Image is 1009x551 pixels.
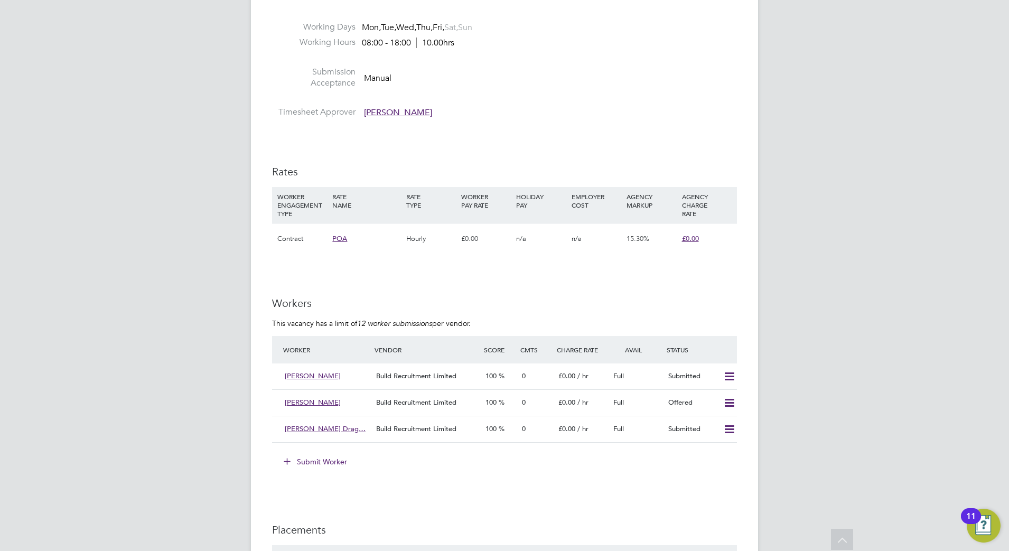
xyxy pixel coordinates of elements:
span: Full [613,424,624,433]
div: Status [664,340,737,359]
div: Submitted [664,421,719,438]
h3: Workers [272,296,737,310]
div: 08:00 - 18:00 [362,38,454,49]
span: [PERSON_NAME] [364,107,432,118]
span: Build Recruitment Limited [376,424,456,433]
div: AGENCY MARKUP [624,187,679,214]
span: 0 [522,371,526,380]
span: Build Recruitment Limited [376,398,456,407]
span: Wed, [396,22,416,33]
div: Hourly [404,223,459,254]
div: RATE NAME [330,187,403,214]
span: Full [613,371,624,380]
div: WORKER ENGAGEMENT TYPE [275,187,330,223]
span: Manual [364,72,391,83]
span: £0.00 [682,234,699,243]
div: Avail [609,340,664,359]
div: Charge Rate [554,340,609,359]
span: £0.00 [558,371,575,380]
span: Full [613,398,624,407]
div: RATE TYPE [404,187,459,214]
span: Mon, [362,22,381,33]
div: HOLIDAY PAY [513,187,568,214]
span: 0 [522,424,526,433]
div: Worker [281,340,372,359]
label: Working Days [272,22,356,33]
span: £0.00 [558,424,575,433]
span: 10.00hrs [416,38,454,48]
h3: Placements [272,523,737,537]
span: Thu, [416,22,433,33]
span: / hr [577,424,588,433]
span: £0.00 [558,398,575,407]
span: [PERSON_NAME] [285,371,341,380]
span: Sat, [444,22,458,33]
span: [PERSON_NAME] [285,398,341,407]
label: Submission Acceptance [272,67,356,89]
button: Open Resource Center, 11 new notifications [967,509,1001,543]
em: 12 worker submissions [357,319,432,328]
div: Vendor [372,340,481,359]
span: n/a [516,234,526,243]
span: POA [332,234,347,243]
div: Submitted [664,368,719,385]
span: / hr [577,371,588,380]
button: Submit Worker [276,453,356,470]
span: 100 [485,424,497,433]
div: EMPLOYER COST [569,187,624,214]
h3: Rates [272,165,737,179]
div: Contract [275,223,330,254]
div: Offered [664,394,719,412]
span: / hr [577,398,588,407]
span: [PERSON_NAME] Drag… [285,424,366,433]
span: 0 [522,398,526,407]
label: Working Hours [272,37,356,48]
div: Cmts [518,340,554,359]
span: 100 [485,398,497,407]
span: Build Recruitment Limited [376,371,456,380]
div: AGENCY CHARGE RATE [679,187,734,223]
span: Sun [458,22,472,33]
div: Score [481,340,518,359]
div: 11 [966,516,976,530]
span: Fri, [433,22,444,33]
div: WORKER PAY RATE [459,187,513,214]
label: Timesheet Approver [272,107,356,118]
span: 100 [485,371,497,380]
div: £0.00 [459,223,513,254]
span: n/a [572,234,582,243]
span: Tue, [381,22,396,33]
span: 15.30% [627,234,649,243]
p: This vacancy has a limit of per vendor. [272,319,737,328]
